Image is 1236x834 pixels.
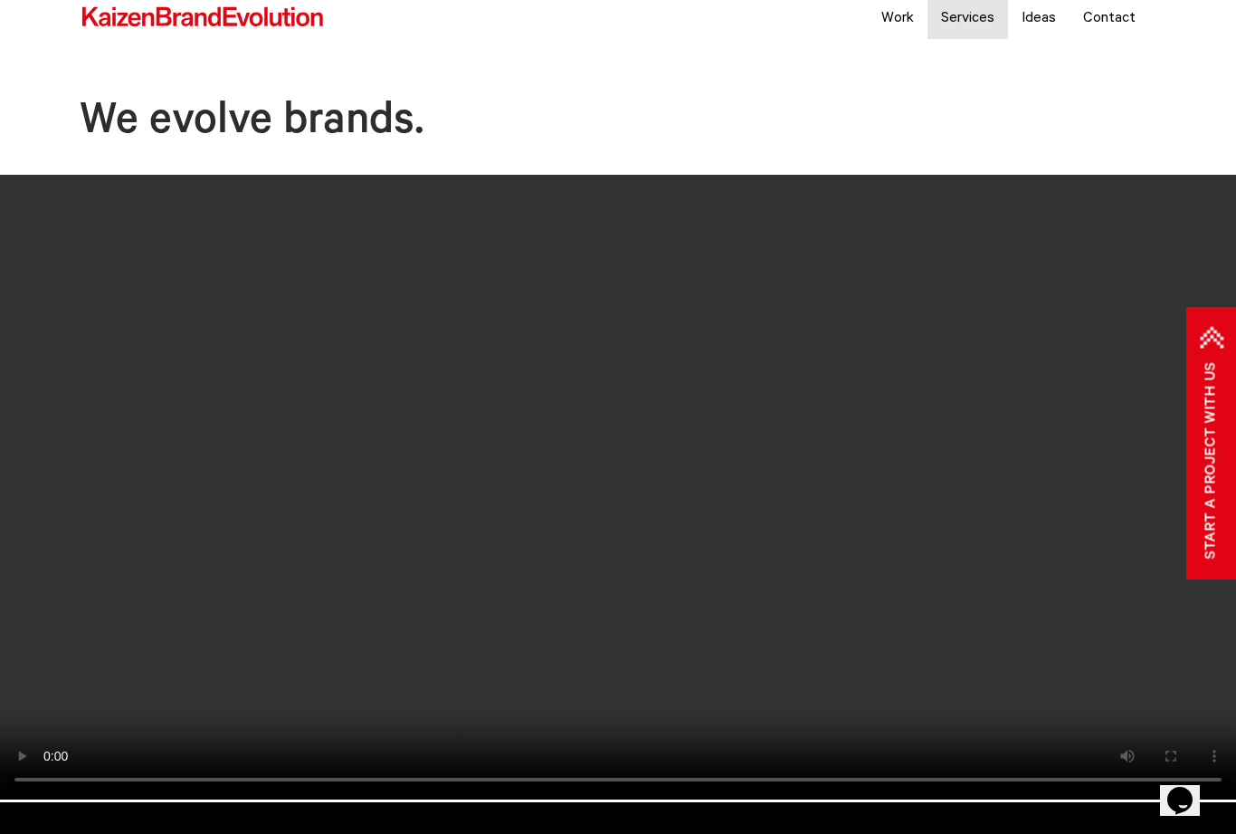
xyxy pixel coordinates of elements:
iframe: chat widget [1160,762,1218,816]
b: Start a project with us [1195,362,1228,560]
img: kbe_logo_new.svg [81,5,325,29]
img: path-arrow-1.png [1200,327,1222,349]
h1: We evolve brands. [75,99,1160,152]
